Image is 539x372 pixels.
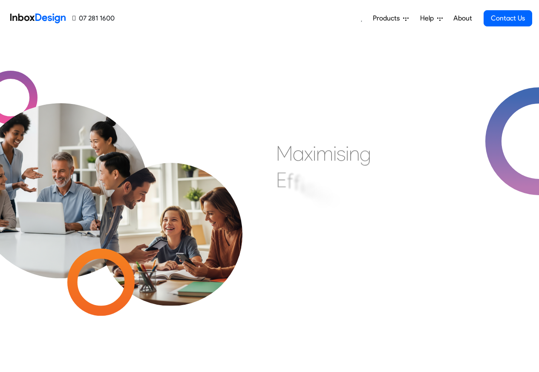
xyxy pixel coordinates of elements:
div: i [300,173,304,198]
a: Contact Us [484,10,532,26]
div: n [349,141,360,166]
a: Help [417,10,446,27]
a: Products [369,10,412,27]
img: parents_with_child.png [82,127,260,306]
a: 07 281 1600 [72,13,115,23]
div: i [313,141,316,166]
div: f [294,170,300,196]
div: i [314,179,317,204]
div: s [337,141,346,166]
div: m [316,141,333,166]
div: i [333,141,337,166]
div: e [317,182,328,208]
div: Maximising Efficient & Engagement, Connecting Schools, Families, and Students. [276,141,483,268]
div: M [276,141,293,166]
span: Help [420,13,437,23]
div: g [360,141,371,167]
div: c [304,175,314,201]
div: E [276,167,287,193]
div: i [346,141,349,166]
a: About [451,10,474,27]
div: a [293,141,304,166]
div: f [287,168,294,194]
div: x [304,141,313,166]
span: Products [373,13,403,23]
div: n [328,187,339,212]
